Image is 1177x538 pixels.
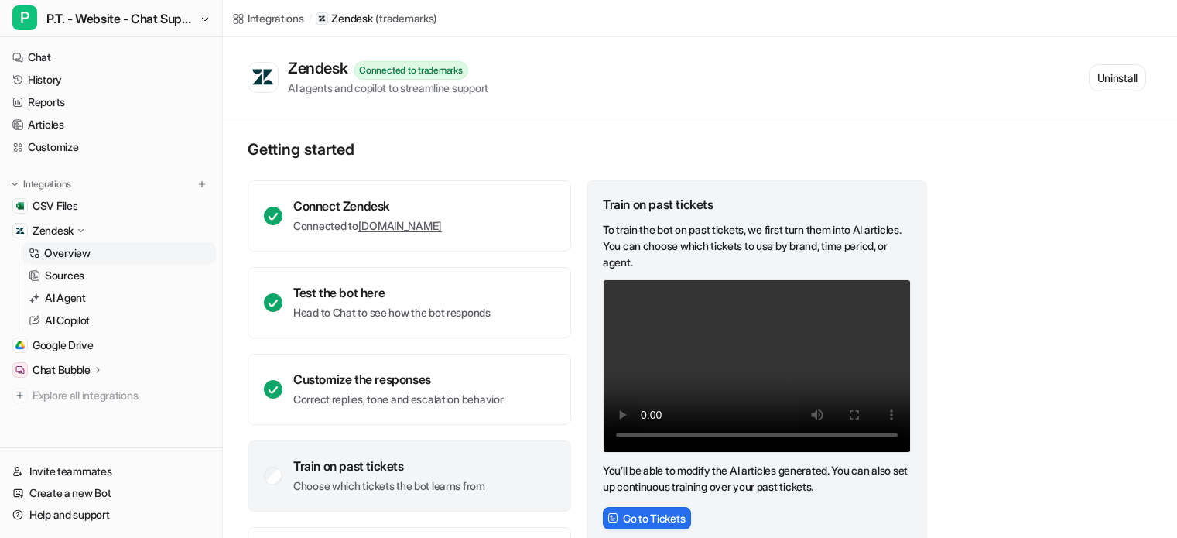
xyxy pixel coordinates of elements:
a: Explore all integrations [6,385,216,406]
p: Sources [45,268,84,283]
div: Connected to trademarks [354,61,467,80]
a: Zendesk(trademarks) [316,11,437,26]
span: / [309,12,312,26]
p: Getting started [248,140,929,159]
p: Choose which tickets the bot learns from [293,478,485,494]
img: Google Drive [15,341,25,350]
span: Explore all integrations [33,383,210,408]
img: Chat Bubble [15,365,25,375]
img: FrameIcon [607,512,618,523]
span: CSV Files [33,198,77,214]
span: Google Drive [33,338,94,353]
a: Create a new Bot [6,482,216,504]
a: Invite teammates [6,461,216,482]
a: AI Agent [22,287,216,309]
p: To train the bot on past tickets, we first turn them into AI articles. You can choose which ticke... [603,221,911,270]
span: P.T. - Website - Chat Support [46,8,196,29]
p: Connected to [293,218,442,234]
div: Integrations [248,10,304,26]
a: Google DriveGoogle Drive [6,334,216,356]
a: Overview [22,242,216,264]
p: Overview [44,245,91,261]
div: Connect Zendesk [293,198,442,214]
a: Integrations [232,10,304,26]
p: Integrations [23,178,71,190]
div: Zendesk [288,59,354,77]
a: History [6,69,216,91]
a: Help and support [6,504,216,526]
button: Go to Tickets [603,507,691,529]
a: Sources [22,265,216,286]
button: Integrations [6,176,76,192]
a: AI Copilot [22,310,216,331]
div: Test the bot here [293,285,491,300]
img: menu_add.svg [197,179,207,190]
p: Correct replies, tone and escalation behavior [293,392,503,407]
p: Zendesk [331,11,372,26]
img: expand menu [9,179,20,190]
p: AI Copilot [45,313,90,328]
p: ( trademarks ) [375,11,437,26]
a: [DOMAIN_NAME] [358,219,442,232]
p: Zendesk [33,223,74,238]
p: Head to Chat to see how the bot responds [293,305,491,320]
img: CSV Files [15,201,25,211]
div: Train on past tickets [293,458,485,474]
span: P [12,5,37,30]
div: Customize the responses [293,372,503,387]
a: Customize [6,136,216,158]
img: explore all integrations [12,388,28,403]
div: Train on past tickets [603,197,911,212]
a: Reports [6,91,216,113]
img: Zendesk [15,226,25,235]
a: Articles [6,114,216,135]
p: AI Agent [45,290,86,306]
img: Zendesk logo [251,68,275,87]
p: You’ll be able to modify the AI articles generated. You can also set up continuous training over ... [603,462,911,495]
button: Uninstall [1089,64,1146,91]
a: Chat [6,46,216,68]
div: AI agents and copilot to streamline support [288,80,488,96]
a: CSV FilesCSV Files [6,195,216,217]
video: Your browser does not support the video tag. [603,279,911,453]
p: Chat Bubble [33,362,91,378]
